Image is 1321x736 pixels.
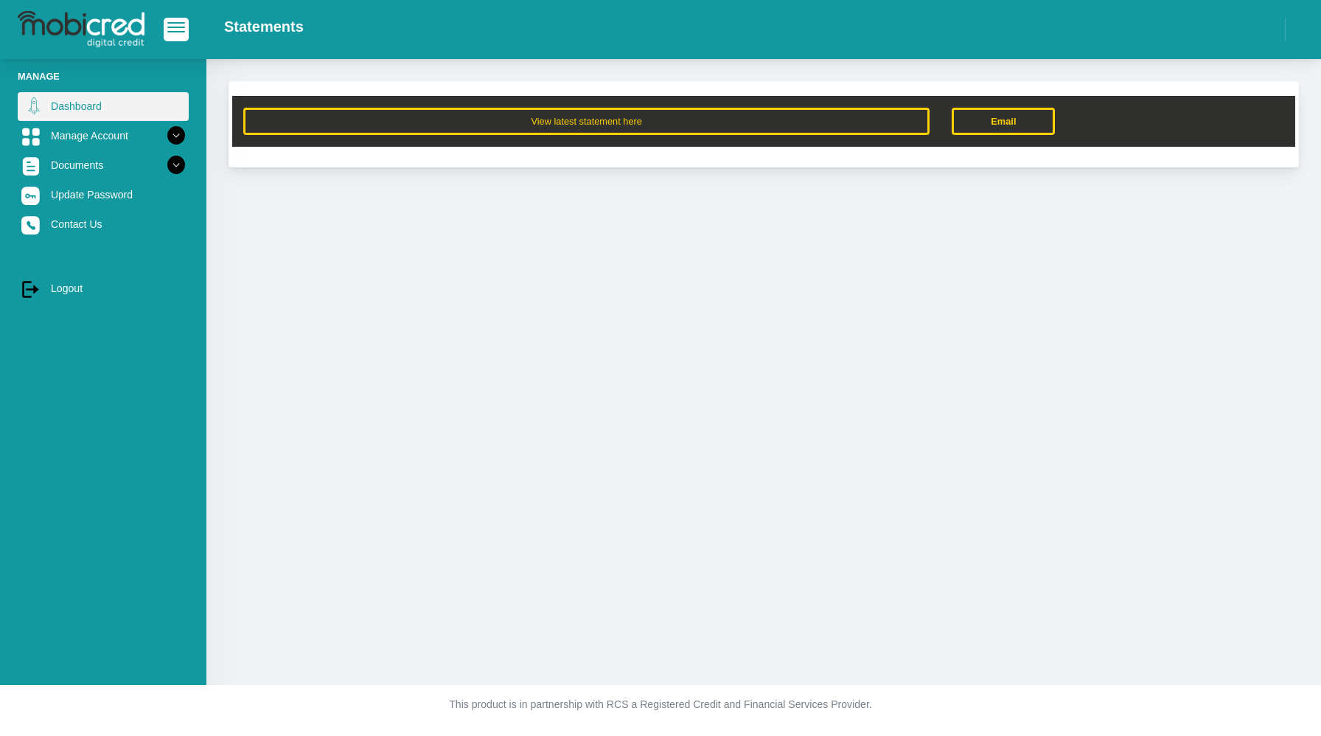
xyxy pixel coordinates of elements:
[18,210,189,238] a: Contact Us
[18,122,189,150] a: Manage Account
[18,69,189,83] li: Manage
[18,11,144,48] img: logo-mobicred.svg
[18,274,189,302] a: Logout
[18,181,189,209] a: Update Password
[18,92,189,120] a: Dashboard
[251,697,1070,712] p: This product is in partnership with RCS a Registered Credit and Financial Services Provider.
[18,151,189,179] a: Documents
[243,108,930,135] button: View latest statement here
[952,108,1055,135] a: Email
[224,18,304,35] h2: Statements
